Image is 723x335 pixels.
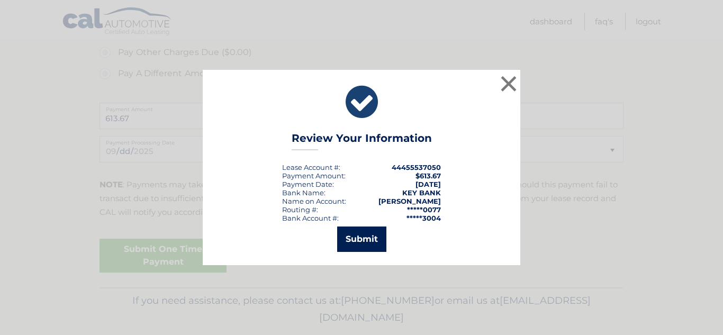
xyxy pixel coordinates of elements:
span: $613.67 [415,171,441,180]
div: Bank Account #: [282,214,339,222]
strong: 44455537050 [392,163,441,171]
button: Submit [337,227,386,252]
strong: [PERSON_NAME] [378,197,441,205]
div: Name on Account: [282,197,346,205]
div: Payment Amount: [282,171,346,180]
strong: KEY BANK [402,188,441,197]
div: : [282,180,334,188]
button: × [498,73,519,94]
div: Bank Name: [282,188,326,197]
span: [DATE] [415,180,441,188]
span: Payment Date [282,180,332,188]
div: Routing #: [282,205,318,214]
div: Lease Account #: [282,163,340,171]
h3: Review Your Information [292,132,432,150]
